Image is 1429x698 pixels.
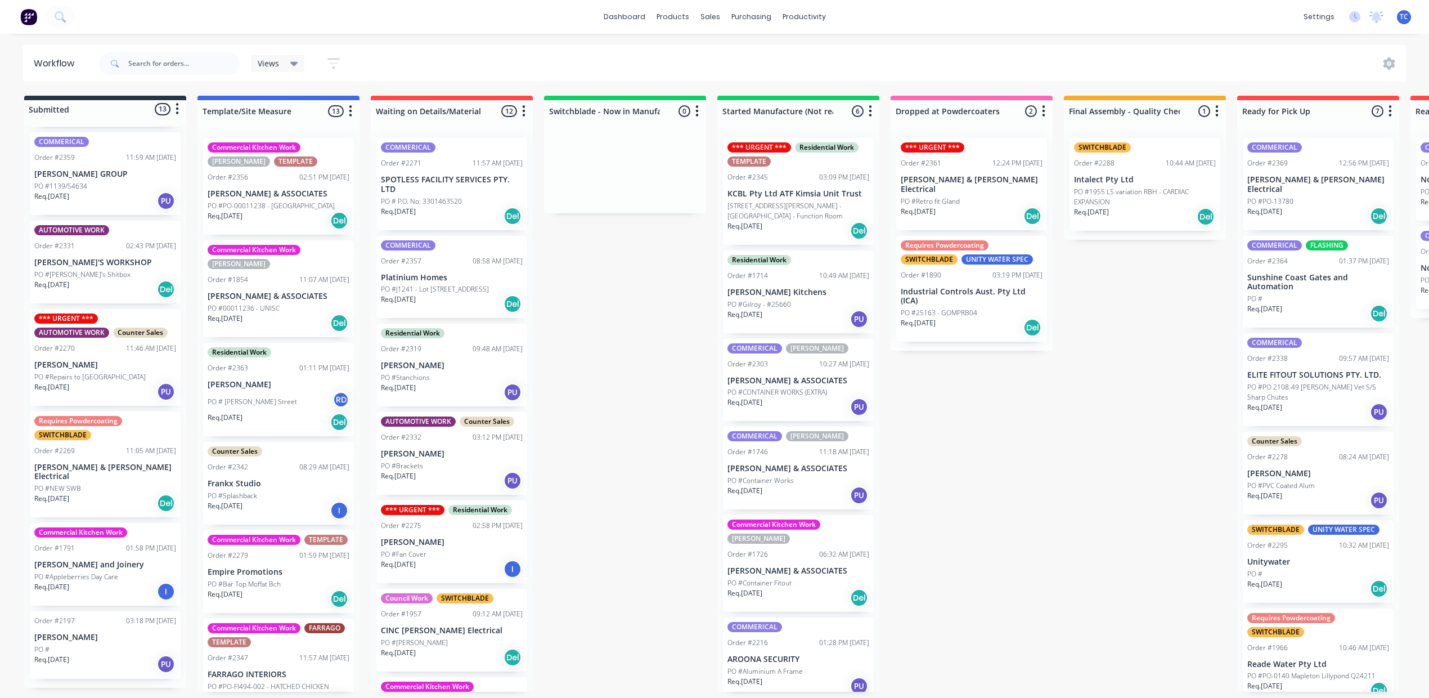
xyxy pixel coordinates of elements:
[727,288,869,297] p: [PERSON_NAME] Kitchens
[208,462,248,472] div: Order #2342
[34,484,81,494] p: PO #NEW SWB
[381,626,523,636] p: CINC [PERSON_NAME] Electrical
[1247,273,1389,292] p: Sunshine Coast Gates and Automation
[777,8,832,25] div: productivity
[819,271,869,281] div: 10:49 AM [DATE]
[208,156,270,167] div: [PERSON_NAME]
[1370,305,1388,323] div: Del
[376,138,527,230] div: COMMERICALOrder #227111:57 AM [DATE]SPOTLESS FACILITY SERVICES PTY. LTDPO # P.O. No: 3301463520Re...
[381,560,416,570] p: Req. [DATE]
[157,383,175,401] div: PU
[1247,452,1288,462] div: Order #2278
[1339,256,1389,266] div: 01:37 PM [DATE]
[1247,671,1376,681] p: PO #PO-0140 Mapleton Lillypond Q24211
[34,582,69,592] p: Req. [DATE]
[299,363,349,373] div: 01:11 PM [DATE]
[126,446,176,456] div: 11:05 AM [DATE]
[208,245,300,255] div: Commercial Kitchen Work
[819,549,869,560] div: 06:32 AM [DATE]
[30,132,181,215] div: COMMERICALOrder #235911:59 AM [DATE][PERSON_NAME] GROUPPO #1139/54634Req.[DATE]PU
[34,169,176,179] p: [PERSON_NAME] GROUP
[126,343,176,354] div: 11:46 AM [DATE]
[330,413,348,431] div: Del
[330,212,348,230] div: Del
[723,250,874,333] div: Residential WorkOrder #171410:49 AM [DATE][PERSON_NAME] KitchensPO #Gilroy - #25660Req.[DATE]PU
[850,677,868,695] div: PU
[850,486,868,504] div: PU
[34,258,176,267] p: [PERSON_NAME]'S WORKSHOP
[901,318,936,328] p: Req. [DATE]
[901,240,988,250] div: Requires Powdercoating
[299,653,349,663] div: 11:57 AM [DATE]
[504,648,522,666] div: Del
[850,310,868,328] div: PU
[381,294,416,305] p: Req. [DATE]
[376,236,527,319] div: COMMERICALOrder #235708:58 AM [DATE]Platinium HomesPO #J1241 - Lot [STREET_ADDRESS]Req.[DATE]Del
[504,207,522,225] div: Del
[381,471,416,481] p: Req. [DATE]
[1247,557,1389,567] p: Unitywater
[330,590,348,608] div: Del
[795,142,859,153] div: Residential Work
[126,543,176,553] div: 01:58 PM [DATE]
[381,158,421,168] div: Order #2271
[598,8,651,25] a: dashboard
[727,201,869,221] p: [STREET_ADDRESS][PERSON_NAME] - [GEOGRAPHIC_DATA] - Function Room
[1247,627,1304,637] div: SWITCHBLADE
[651,8,695,25] div: products
[34,191,69,202] p: Req. [DATE]
[208,380,349,390] p: [PERSON_NAME]
[126,616,176,626] div: 03:18 PM [DATE]
[819,447,869,457] div: 11:18 AM [DATE]
[1247,613,1335,623] div: Requires Powdercoating
[126,241,176,251] div: 02:43 PM [DATE]
[34,270,131,280] p: PO #[PERSON_NAME]'s Shitbox
[34,225,109,235] div: AUTOMOTIVE WORK
[1247,207,1282,217] p: Req. [DATE]
[727,622,782,632] div: COMMERICAL
[727,271,768,281] div: Order #1714
[1370,403,1388,421] div: PU
[381,638,448,648] p: PO #[PERSON_NAME]
[727,310,762,320] p: Req. [DATE]
[727,464,869,473] p: [PERSON_NAME] & ASSOCIATES
[376,412,527,495] div: AUTOMOTIVE WORKCounter SalesOrder #233203:12 PM [DATE][PERSON_NAME]PO #BracketsReq.[DATE]PU
[381,142,435,153] div: COMMERICAL
[901,287,1042,306] p: Industrial Controls Aust. Pty Ltd (ICA)
[381,549,426,560] p: PO #Fan Cover
[1308,525,1379,535] div: UNITY WATER SPEC
[34,372,146,382] p: PO #Repairs to [GEOGRAPHIC_DATA]
[726,8,777,25] div: purchasing
[34,527,127,538] div: Commercial Kitchen Work
[1247,382,1389,402] p: PO #PO 2108-49 [PERSON_NAME] Vet S/S Sharp Chutes
[34,633,176,642] p: [PERSON_NAME]
[208,479,349,489] p: Frankx Studio
[299,462,349,472] div: 08:29 AM [DATE]
[1247,370,1389,380] p: ELITE FITOUT SOLUTIONS PTY. LTD.
[727,520,820,530] div: Commercial Kitchen Work
[1023,319,1041,337] div: Del
[723,138,874,245] div: *** URGENT ***Residential WorkTEMPLATEOrder #234503:09 PM [DATE]KCBL Pty Ltd ATF Kimsia Unit Trus...
[208,637,251,647] div: TEMPLATE
[901,270,941,280] div: Order #1890
[727,549,768,560] div: Order #1726
[1243,138,1394,230] div: COMMERICALOrder #236912:56 PM [DATE][PERSON_NAME] & [PERSON_NAME] ElectricalPO #PO-13780Req.[DATE...
[1247,402,1282,413] p: Req. [DATE]
[30,309,181,406] div: *** URGENT ***AUTOMOTIVE WORKCounter SalesOrder #227011:46 AM [DATE][PERSON_NAME]PO #Repairs to [...
[723,515,874,612] div: Commercial Kitchen Work[PERSON_NAME]Order #172606:32 AM [DATE][PERSON_NAME] & ASSOCIATESPO #Conta...
[208,535,300,545] div: Commercial Kitchen Work
[727,486,762,496] p: Req. [DATE]
[381,383,416,393] p: Req. [DATE]
[901,254,958,265] div: SWITCHBLADE
[34,181,87,191] p: PO #1139/54634
[504,560,522,578] div: I
[208,211,242,221] p: Req. [DATE]
[1243,333,1394,426] div: COMMERICALOrder #233809:57 AM [DATE]ELITE FITOUT SOLUTIONS PTY. LTD.PO #PO 2108-49 [PERSON_NAME] ...
[819,359,869,369] div: 10:27 AM [DATE]
[34,137,89,147] div: COMMERICAL
[34,616,75,626] div: Order #2197
[723,427,874,509] div: COMMERICAL[PERSON_NAME]Order #174611:18 AM [DATE][PERSON_NAME] & ASSOCIATESPO #Container WorksReq...
[1243,520,1394,603] div: SWITCHBLADEUNITY WATER SPECOrder #229510:32 AM [DATE]UnitywaterPO #Req.[DATE]Del
[1247,196,1293,207] p: PO #PO-13780
[1197,208,1215,226] div: Del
